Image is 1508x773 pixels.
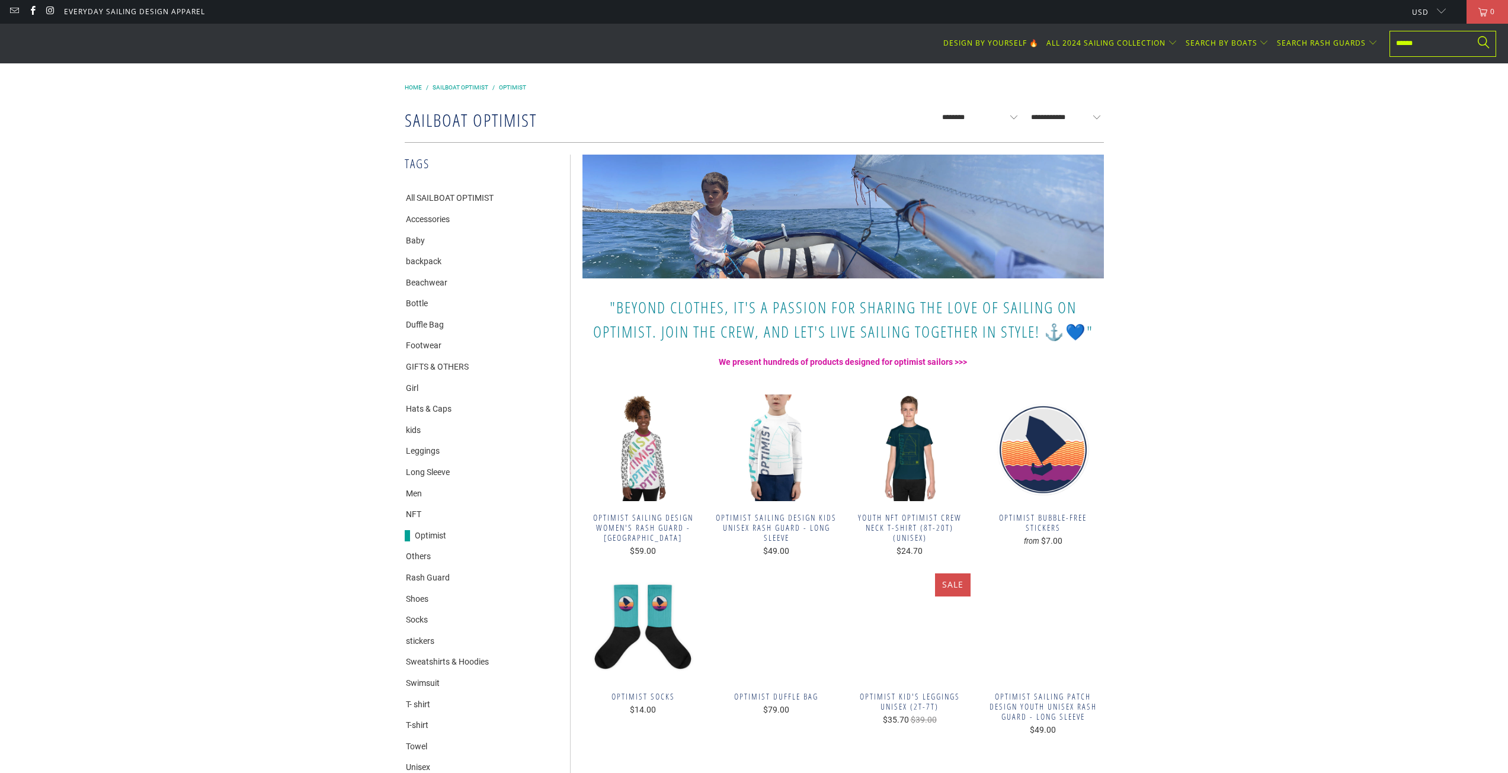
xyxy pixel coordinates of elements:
a: Long Sleeve [405,467,450,479]
strong: We present hundreds of products designed for optimist sailors >>> [719,357,967,367]
a: Men [405,488,422,500]
h1: SAILBOAT OPTIMIST [405,104,748,133]
a: Boatbranding Optimist Duffle bag Sailing-Gift Regatta Yacht Sailing-Lifestyle Sailing-Apparel Nau... [716,573,837,680]
a: NFT [405,509,421,521]
a: Everyday Sailing Design Apparel [64,5,205,18]
a: T- shirt [405,699,430,711]
a: Leggings [405,445,440,457]
a: Rash Guard [405,572,450,584]
a: backpack [405,256,441,268]
a: Optimist [499,84,526,91]
span: Optimist sailing design Kids unisex Rash Guard - Long Sleeve [716,513,837,543]
a: Boatbranding Rash Guard 8 Optimist sailing patch design Youth Unisex Rash Guard - Long Sleeve Sai... [982,573,1104,680]
span: Optimist Socks [582,692,704,702]
span: DESIGN BY YOURSELF 🔥 [943,38,1039,48]
a: Towel [405,741,427,753]
a: Optimist Socks $14.00 [582,692,704,715]
span: $59.00 [630,546,656,556]
a: Boatbranding on Facebook [27,7,37,17]
a: Duffle Bag [405,319,444,331]
em: from [1024,537,1039,546]
a: Home [405,84,422,91]
img: Boatbranding Rash Guard XS Optimist sailing design women's Rash Guard - Long Sleeve Sailing-Gift ... [582,394,704,501]
a: Email Boatbranding [9,7,19,17]
a: Bottle [405,298,428,310]
span: Youth NFT Optimist crew neck t-shirt (8T-20T) (Unisex) [849,513,971,543]
a: Boatbranding on Instagram [45,7,55,17]
a: Others [405,551,431,563]
img: Boatbranding Rash Guard 2T Optimist sailing design Kids unisex Rash Guard - Long Sleeve Sailing-G... [716,394,837,501]
a: Optimist Kid's Leggings Unisex (2T-7T) $35.70 $39.00 [849,692,971,724]
img: Boatbranding 5.5″×5.5″ Optimist Bubble-free stickers Sailing-Gift Regatta Yacht Sailing-Lifestyle... [982,394,1104,501]
a: Optimist sailing design women's Rash Guard - [GEOGRAPHIC_DATA] $59.00 [582,513,704,556]
a: stickers [405,636,434,647]
span: USD [1412,7,1429,17]
a: GIFTS & OTHERS [405,361,469,373]
a: Swimsuit [405,678,440,689]
a: Optimist Bubble-free stickers from $7.00 [982,513,1104,546]
a: kids [405,425,421,437]
a: Optimist sailing patch design Youth Unisex Rash Guard - Long Sleeve $49.00 [982,692,1104,734]
a: DESIGN BY YOURSELF 🔥 [943,30,1039,57]
nav: Translation missing: en.navigation.header.main_nav [943,30,1378,57]
span: $79.00 [763,705,789,714]
a: Accessories [405,214,450,226]
a: Hats & Caps [405,403,452,415]
a: Footwear [405,340,441,352]
span: Optimist Kid's Leggings Unisex (2T-7T) [849,692,971,712]
span: / [426,84,428,91]
span: ALL 2024 SAILING COLLECTION [1046,38,1166,48]
span: Optimist Duffle bag [716,692,837,702]
img: Boatbranding 8 Youth NFT Optimist crew neck t-shirt (8T-20T) (Unisex) Sailing-Gift Regatta Yacht ... [849,394,971,501]
span: $14.00 [630,705,656,714]
summary: ALL 2024 SAILING COLLECTION [1046,30,1177,57]
span: $35.70 [883,715,909,724]
a: Girl [405,383,418,394]
a: Sweatshirts & Hoodies [405,656,489,668]
span: Optimist sailing patch design Youth Unisex Rash Guard - Long Sleeve [982,692,1104,721]
a: Youth NFT Optimist crew neck t-shirt (8T-20T) (Unisex) $24.70 [849,513,971,556]
span: $49.00 [763,546,789,556]
a: Baby [405,235,425,247]
a: Optimist [405,530,446,542]
span: $49.00 [1030,725,1056,734]
span: Optimist sailing design women's Rash Guard - [GEOGRAPHIC_DATA] [582,513,704,543]
span: SEARCH BY BOATS [1186,38,1257,48]
summary: SEARCH BY BOATS [1186,30,1269,57]
a: Socks [405,614,428,626]
a: Optimist sailing design Kids unisex Rash Guard - Long Sleeve $49.00 [716,513,837,556]
a: Shoes [405,594,428,605]
span: "Beyond clothes, it's a passion for sharing the love of sailing on Optimist. Join the crew, and l... [593,296,1093,342]
a: Optimist Kid's Leggings Unisex (2T-7T) Optimist Kid's Leggings Unisex (2T-7T) [849,573,971,680]
a: Beachwear [405,277,447,289]
a: Optimist Duffle bag $79.00 [716,692,837,715]
summary: SEARCH RASH GUARDS [1277,30,1378,57]
a: T-shirt [405,720,428,732]
img: Boatbranding M Optimist Socks Sailing-Gift Regatta Yacht Sailing-Lifestyle Sailing-Apparel Nautic... [582,573,704,680]
span: $24.70 [897,546,923,556]
span: / [492,84,495,91]
a: SAILBOAT OPTIMIST [433,84,488,91]
a: All SAILBOAT OPTIMIST [405,193,494,204]
span: SEARCH RASH GUARDS [1277,38,1366,48]
span: $7.00 [1041,536,1062,546]
span: Optimist Bubble-free stickers [982,513,1104,533]
span: $39.00 [911,715,937,724]
span: Sale [942,579,963,590]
